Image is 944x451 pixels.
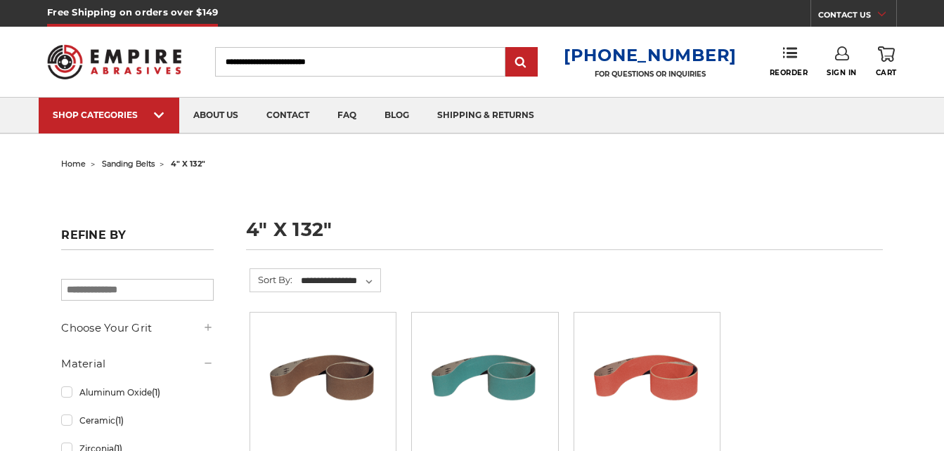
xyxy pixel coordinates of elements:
a: CONTACT US [818,7,896,27]
span: Reorder [770,68,808,77]
input: Submit [507,48,536,77]
a: home [61,159,86,169]
img: 4" x 132" Ceramic Sanding Belt [591,322,704,435]
img: 4" x 132" Zirconia Sanding Belt [429,322,541,435]
a: Ceramic [61,408,214,433]
span: Cart [876,68,897,77]
a: 4" x 132" Zirconia Sanding Belt [422,322,548,448]
a: Aluminum Oxide [61,380,214,405]
h1: 4" x 132" [246,220,882,250]
a: sanding belts [102,159,155,169]
a: Reorder [770,46,808,77]
div: SHOP CATEGORIES [53,110,165,120]
a: Cart [876,46,897,77]
label: Sort By: [250,269,292,290]
a: shipping & returns [423,98,548,133]
a: blog [370,98,423,133]
a: contact [252,98,323,133]
span: 4" x 132" [171,159,205,169]
img: 4" x 132" Aluminum Oxide Sanding Belt [267,322,380,435]
h5: Material [61,355,214,372]
img: Empire Abrasives [47,36,181,89]
span: (1) [115,415,124,426]
span: (1) [152,387,160,398]
a: 4" x 132" Aluminum Oxide Sanding Belt [260,322,386,448]
a: about us [179,98,252,133]
a: [PHONE_NUMBER] [564,45,737,65]
select: Sort By: [299,270,380,292]
a: 4" x 132" Ceramic Sanding Belt [584,322,710,448]
h5: Refine by [61,228,214,250]
p: FOR QUESTIONS OR INQUIRIES [564,70,737,79]
h5: Choose Your Grit [61,320,214,336]
span: Sign In [827,68,857,77]
a: faq [323,98,370,133]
